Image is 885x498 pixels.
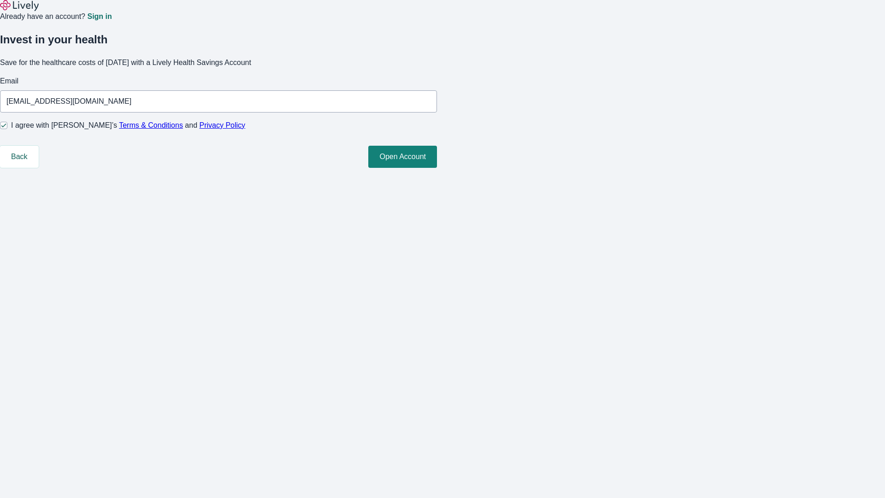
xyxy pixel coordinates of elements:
span: I agree with [PERSON_NAME]’s and [11,120,245,131]
a: Terms & Conditions [119,121,183,129]
button: Open Account [368,146,437,168]
a: Privacy Policy [200,121,246,129]
a: Sign in [87,13,112,20]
